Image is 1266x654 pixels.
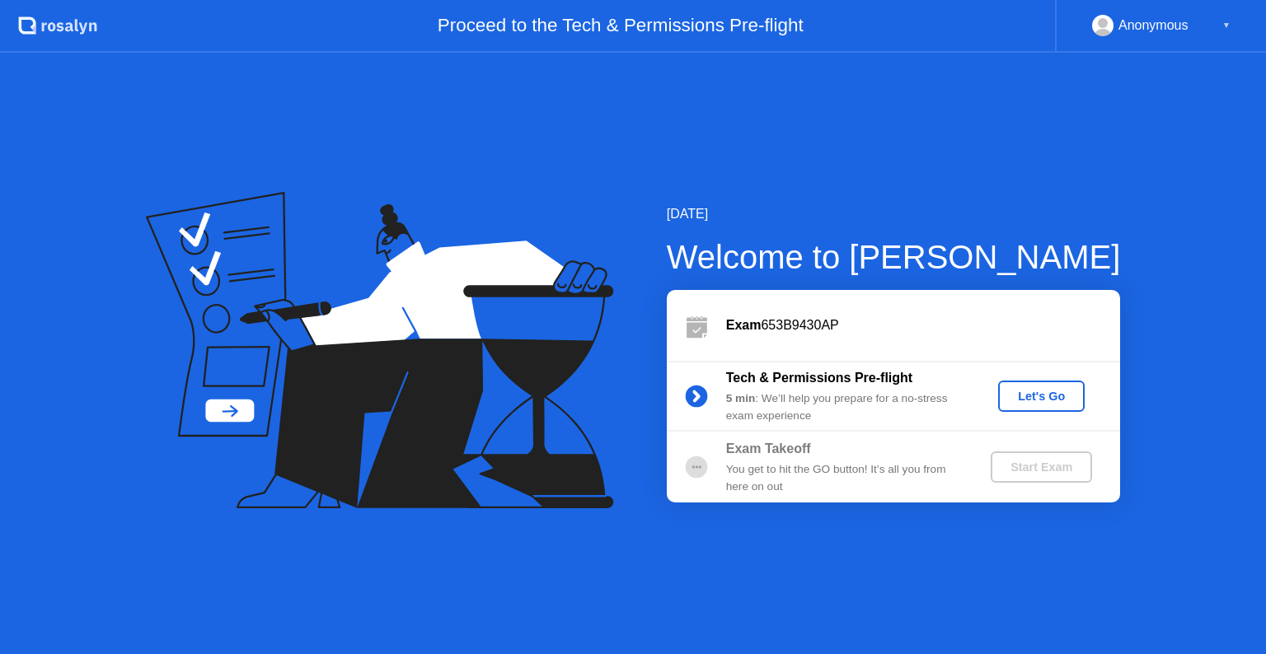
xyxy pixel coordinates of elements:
b: Exam [726,318,762,332]
b: Exam Takeoff [726,441,811,455]
div: You get to hit the GO button! It’s all you from here on out [726,461,964,495]
button: Start Exam [991,451,1092,483]
b: 5 min [726,392,756,404]
div: ▼ [1222,15,1231,36]
div: Let's Go [1005,390,1078,403]
button: Let's Go [998,381,1085,412]
div: Welcome to [PERSON_NAME] [667,232,1121,282]
div: Start Exam [997,460,1085,474]
div: : We’ll help you prepare for a no-stress exam experience [726,390,964,424]
div: 653B9430AP [726,315,1120,335]
div: [DATE] [667,204,1121,224]
div: Anonymous [1118,15,1189,36]
b: Tech & Permissions Pre-flight [726,371,912,385]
